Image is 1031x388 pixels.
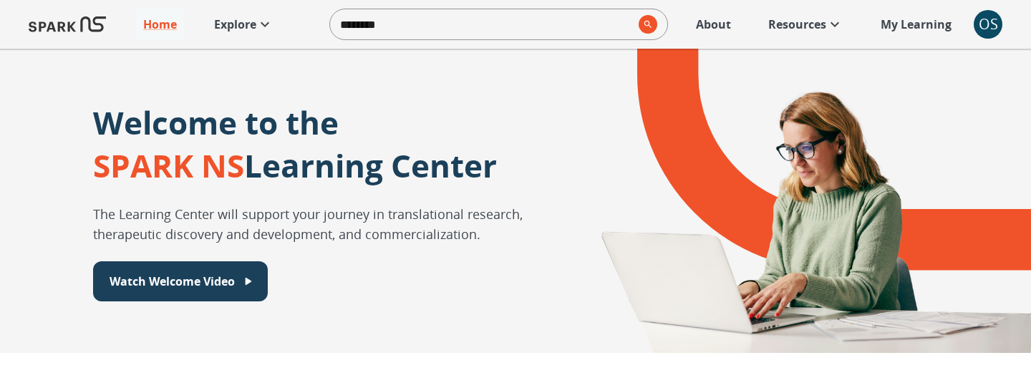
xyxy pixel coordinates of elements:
[110,273,235,290] p: Watch Welcome Video
[881,16,952,33] p: My Learning
[873,9,959,40] a: My Learning
[93,101,497,187] p: Welcome to the Learning Center
[689,9,738,40] a: About
[214,16,256,33] p: Explore
[974,10,1002,39] button: account of current user
[29,7,106,42] img: Logo of SPARK at Stanford
[93,261,268,301] button: Watch Welcome Video
[768,16,826,33] p: Resources
[562,49,1031,353] div: A montage of drug development icons and a SPARK NS logo design element
[974,10,1002,39] div: OS
[136,9,184,40] a: Home
[761,9,851,40] a: Resources
[207,9,281,40] a: Explore
[633,9,657,39] button: search
[143,16,177,33] p: Home
[93,144,244,187] span: SPARK NS
[696,16,731,33] p: About
[93,204,562,244] p: The Learning Center will support your journey in translational research, therapeutic discovery an...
